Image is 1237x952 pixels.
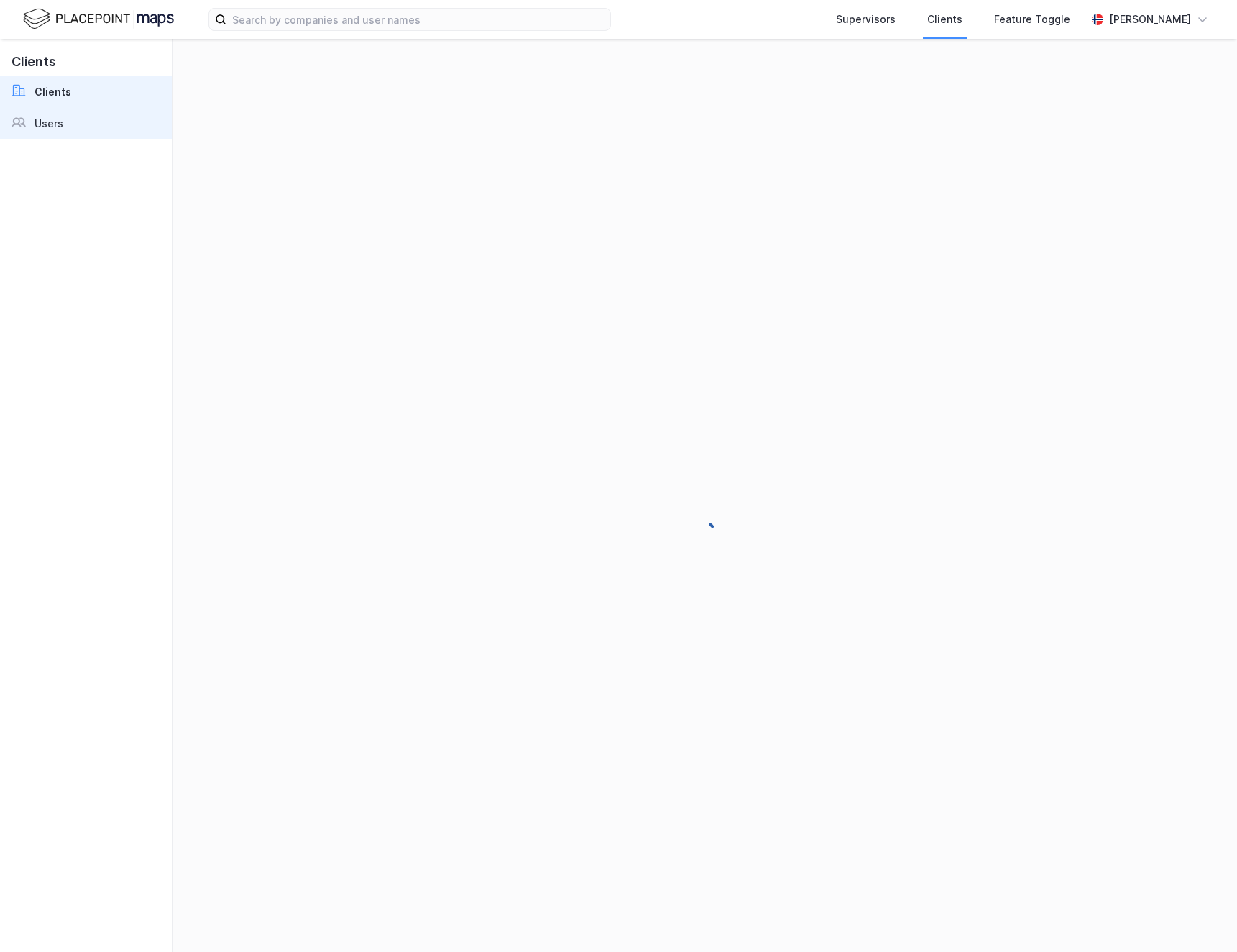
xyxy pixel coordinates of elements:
iframe: Chat Widget [1165,883,1237,952]
input: Search by companies and user names [226,9,610,30]
div: [PERSON_NAME] [1109,11,1191,28]
img: logo.f888ab2527a4732fd821a326f86c7f29.svg [23,6,174,32]
div: Feature Toggle [994,11,1070,28]
div: Kontrollprogram for chat [1165,883,1237,952]
div: Clients [35,83,71,101]
div: Supervisors [836,11,896,28]
div: Users [35,115,63,132]
div: Clients [927,11,962,28]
